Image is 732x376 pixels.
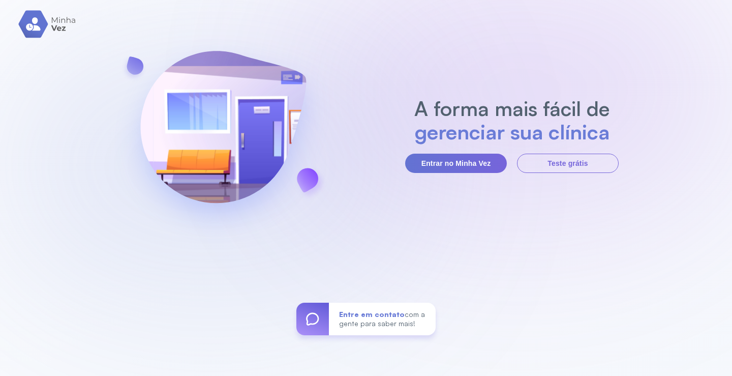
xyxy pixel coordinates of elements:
[296,303,436,335] a: Entre em contatocom a gente para saber mais!
[339,310,405,319] span: Entre em contato
[409,97,615,120] h2: A forma mais fácil de
[405,154,507,173] button: Entrar no Minha Vez
[329,303,436,335] div: com a gente para saber mais!
[113,24,333,245] img: banner-login.svg
[517,154,619,173] button: Teste grátis
[409,120,615,143] h2: gerenciar sua clínica
[18,10,77,38] img: logo.svg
